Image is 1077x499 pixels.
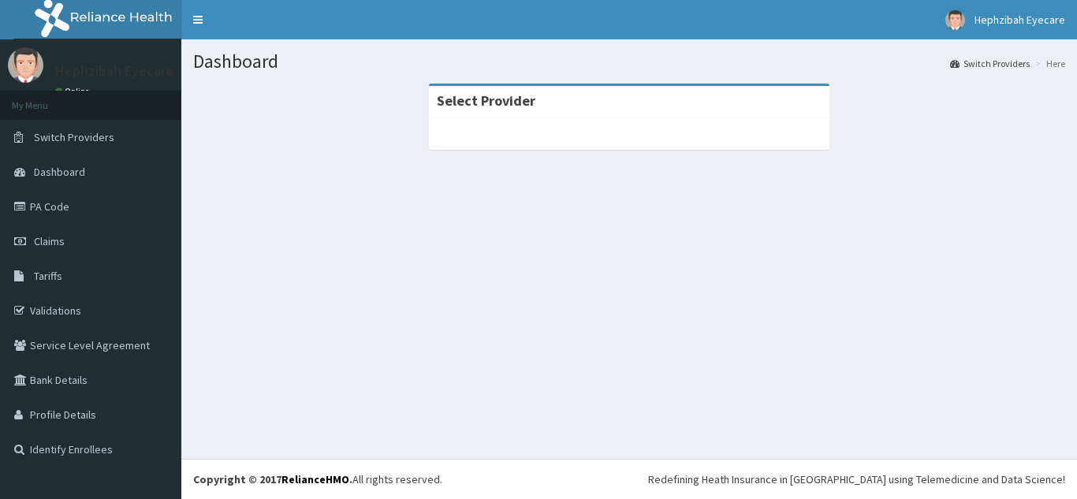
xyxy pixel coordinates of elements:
a: RelianceHMO [281,472,349,486]
strong: Copyright © 2017 . [193,472,352,486]
h1: Dashboard [193,51,1065,72]
span: Tariffs [34,269,62,283]
footer: All rights reserved. [181,459,1077,499]
img: User Image [8,47,43,83]
img: User Image [945,10,965,30]
a: Online [55,86,93,97]
a: Switch Providers [950,57,1030,70]
span: Dashboard [34,165,85,179]
strong: Select Provider [437,91,535,110]
span: Hephzibah Eyecare [975,13,1065,27]
li: Here [1031,57,1065,70]
div: Redefining Heath Insurance in [GEOGRAPHIC_DATA] using Telemedicine and Data Science! [648,471,1065,487]
p: Hephzibah Eyecare [55,64,173,78]
span: Switch Providers [34,130,114,144]
span: Claims [34,234,65,248]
